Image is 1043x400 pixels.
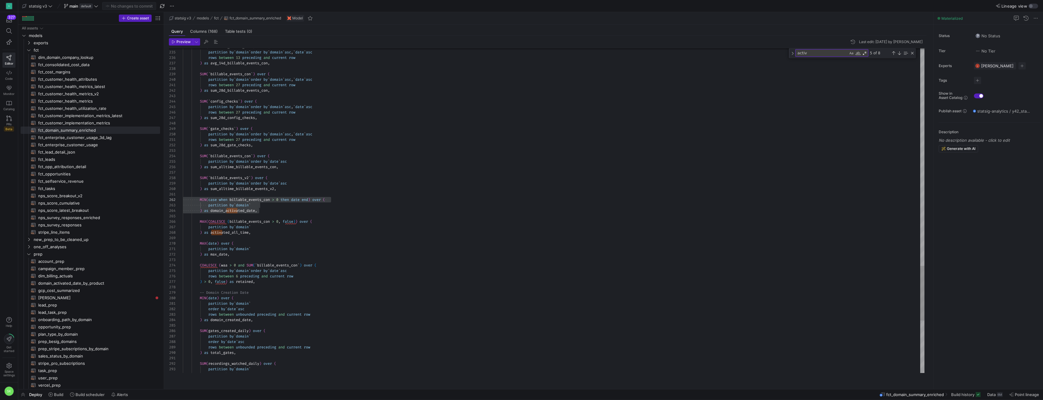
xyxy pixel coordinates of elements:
[219,110,234,115] span: between
[295,77,304,82] span: date
[287,16,291,20] img: undefined
[21,309,160,316] a: lead_task_prep​​​​​​​​​​
[21,374,160,381] a: user_prep​​​​​​​​​​
[2,53,15,68] a: Editor
[268,61,270,66] span: ,
[285,77,291,82] span: asc
[283,50,285,55] span: `
[21,207,160,214] a: nps_score_latest_breakout​​​​​​​​​​
[21,68,160,76] div: Press SPACE to select this row.
[21,178,160,185] a: fct_selfservice_revenue​​​​​​​​​​
[38,141,153,148] span: fct_enterprise_customer_usage​​​​​​​​​​
[984,389,1005,400] button: Data6M
[255,99,257,104] span: (
[21,163,160,170] a: fct_opp_attribution_detail​​​​​​​​​​
[21,25,160,32] div: Press SPACE to select this row.
[208,77,227,82] span: partition
[34,39,159,46] span: exports
[263,55,270,60] span: and
[293,77,295,82] span: `
[169,60,176,66] div: 237
[242,55,261,60] span: preceding
[38,54,153,61] span: dim_domain_company_lookup​​​​​​​​​​
[38,163,153,170] span: fct_opp_attribution_detail​​​​​​​​​​
[38,294,153,301] span: [PERSON_NAME]​​​​​​​​​​
[21,156,160,163] a: fct_leads​​​​​​​​​​
[236,104,249,109] span: domain
[21,331,160,338] a: plan_type_by_domain​​​​​​​​​​
[971,107,1032,115] button: statsig-analytics / y42_statsig_v3_test_main / fct_domain_summary_enriched
[21,301,160,309] a: lead_prep​​​​​​​​​​
[38,258,153,265] span: account_prep​​​​​​​​​​
[21,112,160,119] a: fct_customer_implementation_metrics_latest​​​​​​​​​​
[939,145,978,152] button: Generate with AI
[38,367,153,374] span: task_prep​​​​​​​​​​
[272,55,287,60] span: current
[38,375,153,381] span: user_prep​​​​​​​​​​
[210,99,238,104] span: config_checks
[21,192,160,199] a: nps_score_breakout_v2​​​​​​​​​​
[293,50,295,55] span: `
[257,72,266,76] span: over
[6,3,12,9] div: S
[38,214,153,221] span: nps_survey_responses_enriched​​​​​​​​​​
[5,62,13,65] span: Editor
[204,61,208,66] span: as
[236,55,240,60] span: 13
[169,104,176,110] div: 245
[291,104,293,109] span: ,
[4,386,14,396] div: SK
[941,16,963,21] span: Materialized
[21,287,160,294] a: gcp_cost_summarized​​​​​​​​​​
[38,302,153,309] span: lead_prep​​​​​​​​​​
[223,15,283,22] button: fct_domain_summary_enriched
[38,98,153,105] span: fct_customer_health_metrics​​​​​​​​​​
[981,63,1014,68] span: [PERSON_NAME]
[21,83,160,90] div: Press SPACE to select this row.
[197,16,209,20] span: models
[38,134,153,141] span: fct_enterprise_customer_usage_3d_lag​​​​​​​​​​
[208,50,227,55] span: partition
[251,104,261,109] span: order
[289,55,295,60] span: row
[175,16,191,20] span: statsig v3
[291,77,293,82] span: ,
[249,50,251,55] span: `
[263,104,268,109] span: by
[263,77,268,82] span: by
[230,104,234,109] span: by
[38,324,153,331] span: opportunity_prep​​​​​​​​​​
[244,99,253,104] span: over
[21,105,160,112] a: fct_customer_health_utilization_rate​​​​​​​​​​
[38,345,153,352] span: prep_stripe_subscriptions_by_domain​​​​​​​​​​
[939,91,962,100] span: Show in Asset Catalog
[939,64,969,68] span: Experts
[306,50,312,55] span: asc
[4,127,14,131] span: Beta
[2,83,15,98] a: Monitor
[38,273,153,280] span: dim_billing_actuals​​​​​​​​​​
[5,324,13,327] span: Help
[210,88,268,93] span: sum_28d_billable_events_con
[242,83,261,87] span: preceding
[249,104,251,109] span: `
[21,54,160,61] div: Press SPACE to select this row.
[38,280,153,287] span: domain_activated_date_by_product​​​​​​​​​​
[21,76,160,83] a: fct_customer_health_attributes​​​​​​​​​​
[2,360,15,380] a: Spacesettings
[21,381,160,389] a: vercel_prep​​​​​​​​​​
[304,77,306,82] span: `
[38,207,153,214] span: nps_score_latest_breakout​​​​​​​​​​
[293,104,295,109] span: `
[289,83,295,87] span: row
[21,39,160,46] div: Press SPACE to select this row.
[268,104,270,109] span: `
[21,119,160,127] a: fct_customer_implementation_metrics​​​​​​​​​​
[855,50,861,56] div: Match Whole Word (⌥⌘W)
[38,156,153,163] span: fct_leads​​​​​​​​​​
[304,50,306,55] span: `
[169,71,176,77] div: 239
[69,4,78,8] span: main
[3,370,15,377] span: Space settings
[169,99,176,104] div: 244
